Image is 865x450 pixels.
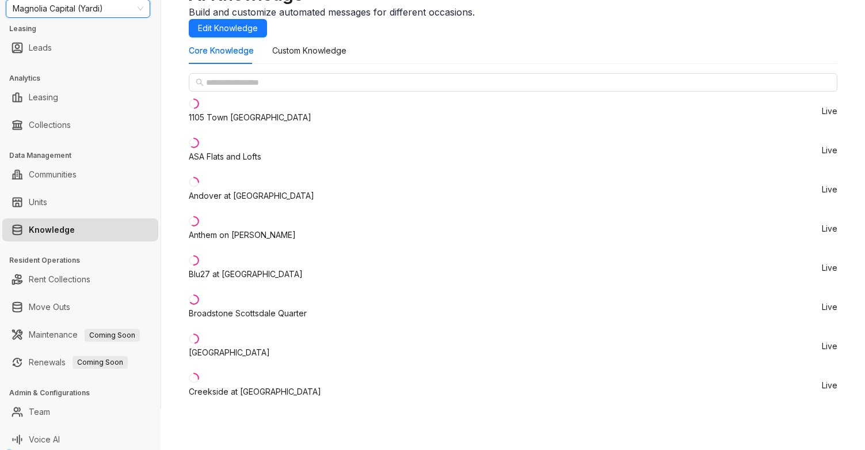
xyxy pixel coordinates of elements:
[9,255,161,266] h3: Resident Operations
[189,385,321,398] div: Creekside at [GEOGRAPHIC_DATA]
[196,78,204,86] span: search
[29,114,71,137] a: Collections
[2,268,158,291] li: Rent Collections
[9,150,161,161] h3: Data Management
[2,36,158,59] li: Leads
[189,19,267,37] button: Edit Knowledge
[189,150,261,163] div: ASA Flats and Lofts
[822,303,837,311] span: Live
[822,225,837,233] span: Live
[2,191,158,214] li: Units
[2,114,158,137] li: Collections
[189,268,303,281] div: Blu27 at [GEOGRAPHIC_DATA]
[2,86,158,109] li: Leasing
[29,86,58,109] a: Leasing
[29,296,70,319] a: Move Outs
[29,191,47,214] a: Units
[9,73,161,84] h3: Analytics
[73,356,128,369] span: Coming Soon
[2,163,158,186] li: Communities
[822,264,837,272] span: Live
[2,323,158,346] li: Maintenance
[2,218,158,241] li: Knowledge
[198,22,258,35] span: Edit Knowledge
[2,296,158,319] li: Move Outs
[29,163,77,186] a: Communities
[9,24,161,34] h3: Leasing
[189,229,296,241] div: Anthem on [PERSON_NAME]
[272,44,346,57] div: Custom Knowledge
[189,111,311,124] div: 1105 Town [GEOGRAPHIC_DATA]
[85,329,140,342] span: Coming Soon
[29,268,90,291] a: Rent Collections
[189,307,307,320] div: Broadstone Scottsdale Quarter
[29,400,50,423] a: Team
[29,351,128,374] a: RenewalsComing Soon
[29,218,75,241] a: Knowledge
[29,36,52,59] a: Leads
[189,5,837,19] div: Build and customize automated messages for different occasions.
[822,342,837,350] span: Live
[2,351,158,374] li: Renewals
[822,107,837,115] span: Live
[189,346,270,359] div: [GEOGRAPHIC_DATA]
[822,186,837,194] span: Live
[822,146,837,154] span: Live
[822,381,837,390] span: Live
[189,190,314,202] div: Andover at [GEOGRAPHIC_DATA]
[9,388,161,398] h3: Admin & Configurations
[2,400,158,423] li: Team
[189,44,254,57] div: Core Knowledge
